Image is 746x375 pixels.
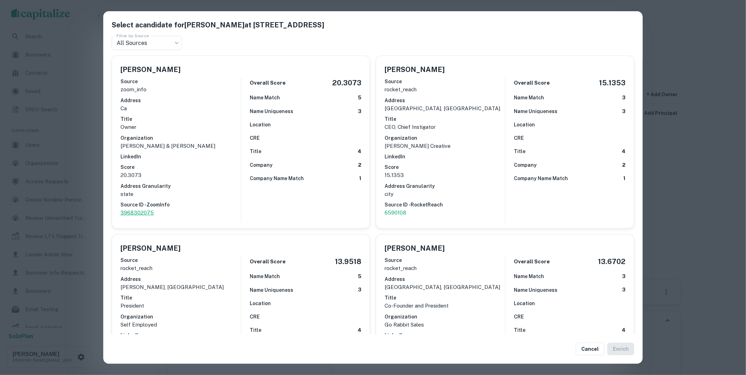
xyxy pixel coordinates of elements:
h6: Company Name Match [250,175,304,182]
h6: 5 [358,94,361,102]
a: 3968302075 [120,209,241,217]
h6: Name Match [514,272,544,280]
h5: 13.6702 [598,256,626,267]
h6: 3 [622,94,626,102]
h5: [PERSON_NAME] [120,243,181,254]
h5: [PERSON_NAME] [385,243,445,254]
h6: CRE [250,134,260,142]
h6: Name Match [250,94,280,101]
h5: [PERSON_NAME] [120,64,181,75]
h6: Address [120,275,241,283]
h6: CRE [250,313,260,321]
p: Self Employed [120,321,241,329]
h6: Organization [120,134,241,142]
p: ca [120,104,241,113]
h6: Location [250,121,271,129]
h6: Title [385,115,505,123]
h6: 4 [622,326,626,334]
h5: [PERSON_NAME] [385,64,445,75]
p: rocket_reach [385,264,505,272]
h5: 15.1353 [599,78,626,88]
p: [PERSON_NAME] Creative [385,142,505,150]
h6: Overall Score [514,79,550,87]
h6: Title [120,115,241,123]
p: Go Rabbit Sales [385,321,505,329]
p: [PERSON_NAME], [GEOGRAPHIC_DATA] [120,283,241,291]
h6: 5 [358,272,361,281]
h6: 2 [358,161,361,169]
h6: Organization [385,313,505,321]
h6: Address [385,275,505,283]
h6: LinkedIn [120,153,241,160]
h6: Company [514,161,537,169]
p: [GEOGRAPHIC_DATA], [GEOGRAPHIC_DATA] [385,104,505,113]
h6: 3 [622,272,626,281]
h6: Title [120,294,241,302]
h6: Address Granularity [385,182,505,190]
h6: Location [250,300,271,307]
h6: Address Granularity [120,182,241,190]
h6: Title [385,294,505,302]
p: CEO, Chief Instigator [385,123,505,131]
h6: Title [514,147,525,155]
h6: 1 [623,175,626,183]
h6: Title [250,147,261,155]
h6: Score [385,163,505,171]
p: 20.3073 [120,171,241,179]
h6: 4 [358,326,361,334]
h6: Organization [120,313,241,321]
h5: 20.3073 [332,78,361,88]
h6: Overall Score [514,258,550,266]
h6: 3 [622,107,626,116]
p: rocket_reach [385,85,505,94]
h6: Name Match [250,272,280,280]
h6: Source ID - RocketReach [385,201,505,209]
h6: Title [250,326,261,334]
h6: 3 [358,107,361,116]
p: President [120,302,241,310]
p: 15.1353 [385,171,505,179]
h6: Organization [385,134,505,142]
h6: Company [250,161,273,169]
h6: Name Uniqueness [514,107,557,115]
h6: Address [385,97,505,104]
h6: Score [120,163,241,171]
h6: Source [120,78,241,85]
h6: LinkedIn [120,331,241,339]
button: Cancel [576,343,604,355]
a: 6590108 [385,209,505,217]
div: All Sources [112,36,182,50]
h6: 3 [358,286,361,294]
h5: Select a candidate for [PERSON_NAME] at [STREET_ADDRESS] [112,20,634,30]
h6: Overall Score [250,79,286,87]
iframe: Chat Widget [711,319,746,353]
p: state [120,190,241,198]
h6: 3 [622,286,626,294]
h6: Name Uniqueness [250,107,293,115]
h6: Overall Score [250,258,286,266]
h6: 4 [622,147,626,156]
h6: Location [514,300,535,307]
h6: 1 [359,175,361,183]
h6: Name Match [514,94,544,101]
p: city [385,190,505,198]
h6: Address [120,97,241,104]
h6: Name Uniqueness [250,286,293,294]
p: Owner [120,123,241,131]
h6: 2 [622,161,626,169]
h6: Source [385,78,505,85]
p: Co-Founder and President [385,302,505,310]
h6: Name Uniqueness [514,286,557,294]
h5: 13.9518 [335,256,361,267]
p: [PERSON_NAME] & [PERSON_NAME] [120,142,241,150]
h6: LinkedIn [385,331,505,339]
h6: LinkedIn [385,153,505,160]
p: [GEOGRAPHIC_DATA], [GEOGRAPHIC_DATA] [385,283,505,291]
p: rocket_reach [120,264,241,272]
h6: Location [514,121,535,129]
h6: Source [120,256,241,264]
h6: Title [514,326,525,334]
